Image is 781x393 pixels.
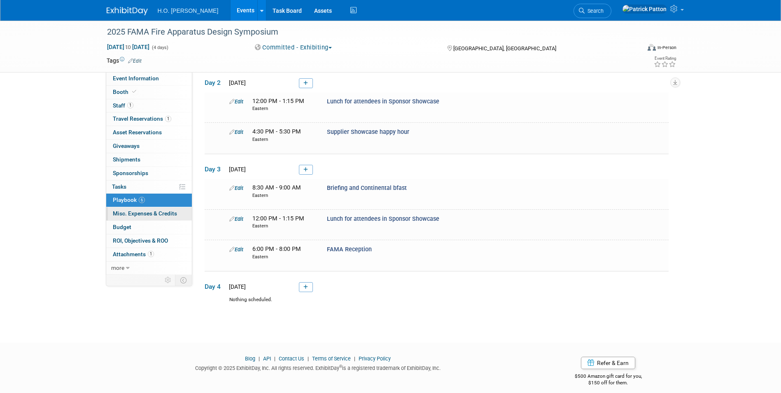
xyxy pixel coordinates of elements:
span: 1 [165,116,171,122]
span: H.O. [PERSON_NAME] [158,7,219,14]
span: Lunch for attendees in Sponsor Showcase [327,215,439,222]
span: Tasks [112,183,126,190]
div: In-Person [657,44,676,51]
a: Search [574,4,611,18]
span: Lunch for attendees in Sponsor Showcase [327,98,439,105]
span: Day 4 [205,282,225,291]
div: Event Rating [654,56,676,61]
div: Event Format [592,43,677,55]
div: Eastern [252,192,315,199]
div: $500 Amazon gift card for you, [542,367,675,386]
td: Personalize Event Tab Strip [161,275,175,285]
a: Privacy Policy [359,356,391,362]
span: 12:00 PM - 1:15 PM [252,215,315,229]
a: ROI, Objectives & ROO [106,234,192,248]
span: [DATE] [226,80,246,86]
span: Playbook [113,196,145,203]
span: Travel Reservations [113,115,171,122]
span: [DATE] [DATE] [107,43,150,51]
span: Attachments [113,251,154,257]
a: Shipments [106,153,192,166]
span: 6 [139,197,145,203]
a: Terms of Service [312,356,351,362]
a: Misc. Expenses & Credits [106,207,192,220]
span: [DATE] [226,283,246,290]
a: Refer & Earn [581,357,635,369]
span: | [305,356,311,362]
a: Giveaways [106,140,192,153]
span: Misc. Expenses & Credits [113,210,177,217]
a: Edit [229,98,243,105]
img: Patrick Patton [622,5,667,14]
span: FAMA Reception [327,246,372,253]
span: Day 3 [205,165,225,174]
a: Edit [229,216,243,222]
span: Event Information [113,75,159,82]
span: 1 [148,251,154,257]
td: Tags [107,56,142,65]
a: Contact Us [279,356,304,362]
span: Shipments [113,156,140,163]
a: API [263,356,271,362]
span: Asset Reservations [113,129,162,136]
span: ROI, Objectives & ROO [113,237,168,244]
div: Eastern [252,105,315,112]
div: 2025 FAMA Fire Apparatus Design Symposium [104,25,628,40]
span: Day 2 [205,78,225,87]
span: | [352,356,357,362]
a: Staff1 [106,99,192,112]
div: Eastern [252,223,315,229]
a: Edit [229,185,243,191]
span: (4 days) [151,45,168,50]
a: more [106,262,192,275]
span: 4:30 PM - 5:30 PM [252,128,315,143]
img: ExhibitDay [107,7,148,15]
div: Nothing scheduled. [205,296,669,311]
i: Booth reservation complete [132,89,136,94]
a: Tasks [106,180,192,194]
span: more [111,264,124,271]
span: 8:30 AM - 9:00 AM [252,184,315,199]
img: Format-Inperson.png [648,44,656,51]
td: Toggle Event Tabs [175,275,192,285]
span: [DATE] [226,166,246,173]
a: Asset Reservations [106,126,192,139]
button: Committed - Exhibiting [252,43,335,52]
span: Giveaways [113,143,140,149]
a: Blog [245,356,255,362]
a: Budget [106,221,192,234]
div: $150 off for them. [542,379,675,386]
a: Edit [229,246,243,253]
span: Sponsorships [113,170,148,176]
span: | [256,356,262,362]
span: [GEOGRAPHIC_DATA], [GEOGRAPHIC_DATA] [453,45,556,51]
a: Attachments1 [106,248,192,261]
span: Staff [113,102,133,109]
span: Briefing and Continental bfast [327,185,407,192]
span: to [124,44,132,50]
span: Search [585,8,604,14]
span: 1 [127,102,133,108]
a: Event Information [106,72,192,85]
sup: ® [339,364,342,369]
a: Booth [106,86,192,99]
div: Copyright © 2025 ExhibitDay, Inc. All rights reserved. ExhibitDay is a registered trademark of Ex... [107,363,530,372]
span: 12:00 PM - 1:15 PM [252,98,315,112]
a: Travel Reservations1 [106,112,192,126]
span: | [272,356,277,362]
span: Budget [113,224,131,230]
a: Edit [229,129,243,135]
span: 6:00 PM - 8:00 PM [252,246,315,260]
a: Edit [128,58,142,64]
a: Sponsorships [106,167,192,180]
span: Booth [113,89,138,95]
div: Eastern [252,254,315,260]
a: Playbook6 [106,194,192,207]
span: Supplier Showcase happy hour [327,129,409,136]
div: Eastern [252,136,315,143]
